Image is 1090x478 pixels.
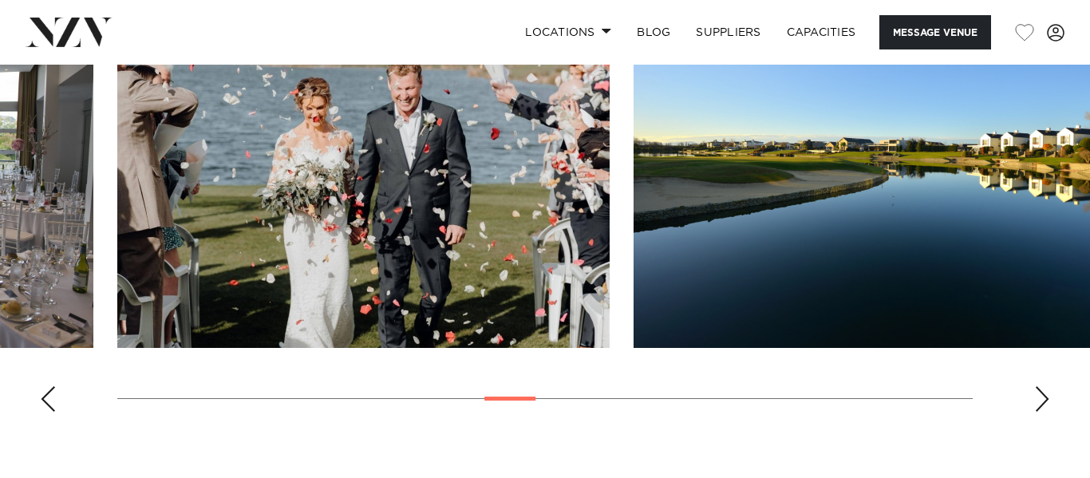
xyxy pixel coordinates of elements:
a: Locations [512,15,624,49]
a: SUPPLIERS [683,15,773,49]
button: Message Venue [879,15,991,49]
a: Capacities [774,15,869,49]
img: nzv-logo.png [26,18,113,46]
a: BLOG [624,15,683,49]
